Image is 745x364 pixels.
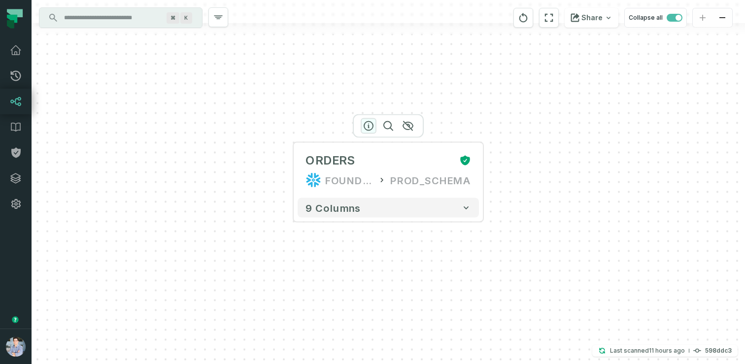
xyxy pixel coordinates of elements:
img: avatar of Alon Nafta [6,337,26,357]
relative-time: Sep 9, 2025, 4:18 AM GMT+3 [649,347,685,354]
h4: 598ddc3 [705,348,732,354]
div: ORDERS [305,153,355,168]
p: Last scanned [610,346,685,356]
div: Certified [455,155,471,166]
div: PROD_SCHEMA [390,172,471,188]
span: 9 columns [305,202,361,214]
button: Share [565,8,618,28]
span: Press ⌘ + K to focus the search bar [167,12,179,24]
div: Tooltip anchor [11,315,20,324]
div: FOUNDATIONAL_DB [325,172,373,188]
button: zoom out [712,8,732,28]
button: Collapse all [624,8,687,28]
button: Last scanned[DATE] 4:18:27 AM598ddc3 [592,345,738,357]
span: Press ⌘ + K to focus the search bar [180,12,192,24]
